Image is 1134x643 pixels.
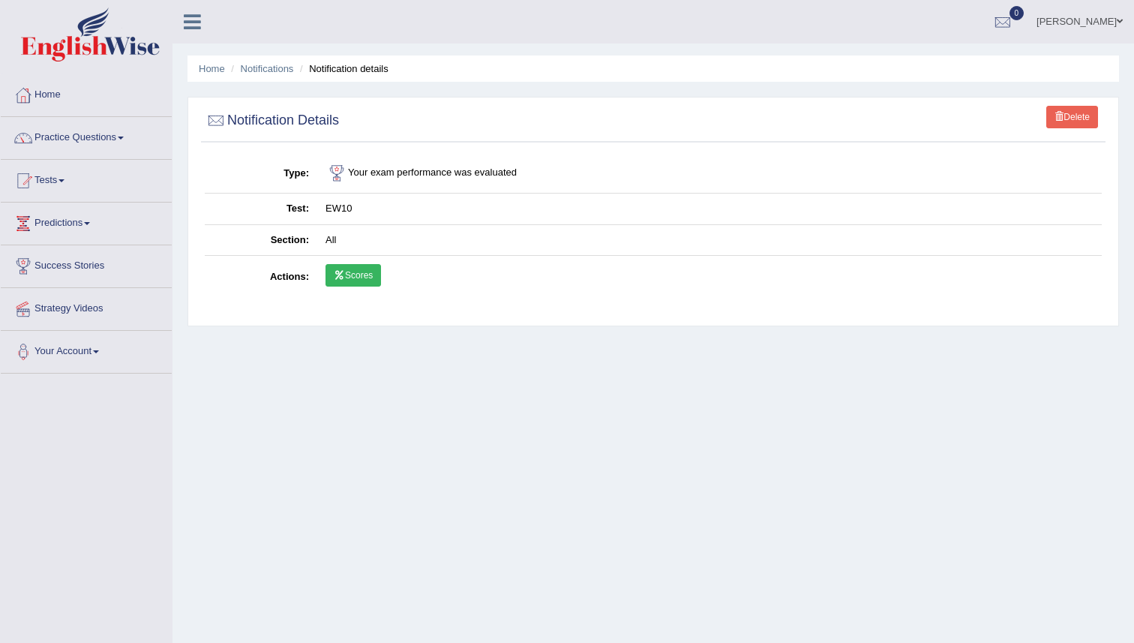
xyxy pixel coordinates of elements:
[317,224,1102,256] td: All
[1009,6,1024,20] span: 0
[1,117,172,155] a: Practice Questions
[241,63,294,74] a: Notifications
[296,62,388,76] li: Notification details
[205,194,317,225] th: Test
[317,154,1102,194] td: Your exam performance was evaluated
[205,110,339,132] h2: Notification Details
[205,154,317,194] th: Type
[317,194,1102,225] td: EW10
[1,245,172,283] a: Success Stories
[1,331,172,368] a: Your Account
[1,74,172,112] a: Home
[205,224,317,256] th: Section
[1,160,172,197] a: Tests
[199,63,225,74] a: Home
[1,288,172,326] a: Strategy Videos
[205,256,317,299] th: Actions
[1,203,172,240] a: Predictions
[325,264,381,287] a: Scores
[1046,106,1098,128] a: Delete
